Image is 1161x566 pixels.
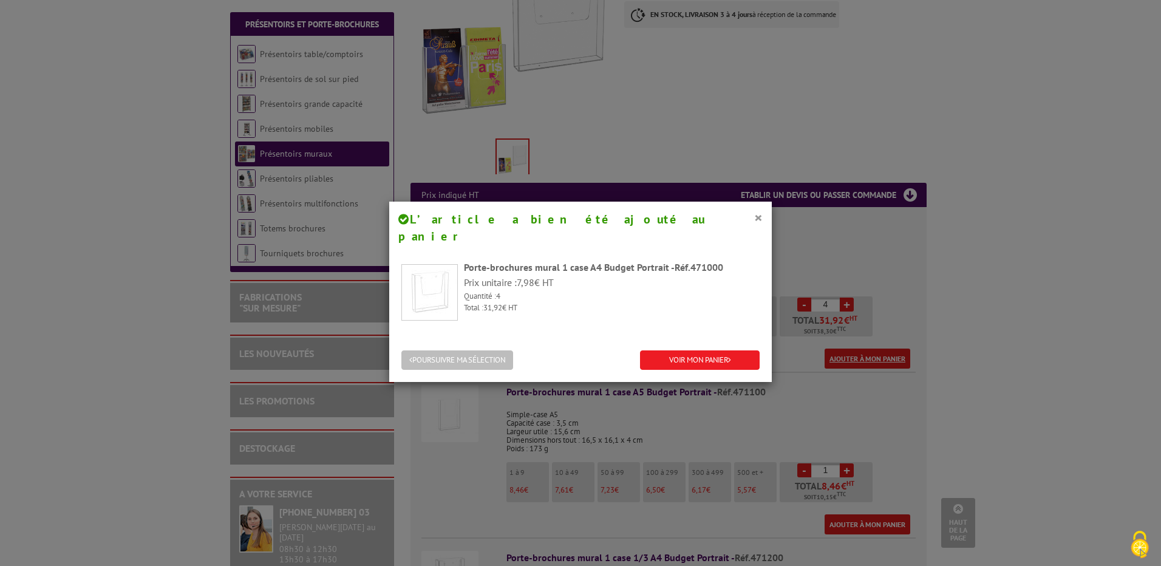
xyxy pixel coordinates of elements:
[401,350,513,370] button: POURSUIVRE MA SÉLECTION
[640,350,760,370] a: VOIR MON PANIER
[464,302,760,314] p: Total : € HT
[483,302,502,313] span: 31,92
[1118,525,1161,566] button: Cookies (fenêtre modale)
[464,261,760,274] div: Porte-brochures mural 1 case A4 Budget Portrait -
[1125,530,1155,560] img: Cookies (fenêtre modale)
[464,291,760,302] p: Quantité :
[675,261,723,273] span: Réf.471000
[496,291,500,301] span: 4
[464,276,760,290] p: Prix unitaire : € HT
[398,211,763,245] h4: L’article a bien été ajouté au panier
[517,276,534,288] span: 7,98
[754,210,763,225] button: ×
